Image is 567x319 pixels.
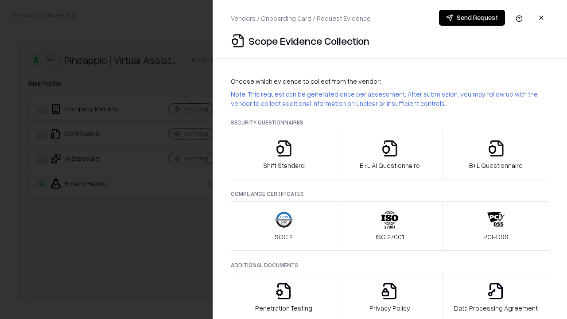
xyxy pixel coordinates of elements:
p: Compliance Certificates [231,190,549,198]
p: Scope Evidence Collection [249,34,369,48]
p: B+L Questionnaire [469,161,523,170]
p: Choose which evidence to collect from the vendor: [231,77,549,86]
p: Privacy Policy [369,303,410,313]
button: ISO 27001 [337,201,443,251]
button: Shift Standard [231,130,337,179]
button: PCI-DSS [443,201,549,251]
button: B+L Questionnaire [443,130,549,179]
p: ISO 27001 [376,232,404,241]
p: Note: This request can be generated once per assessment. After submission, you may follow up with... [231,89,549,108]
p: Shift Standard [263,161,305,170]
p: Penetration Testing [255,303,312,313]
p: Data Processing Agreement [454,303,538,313]
p: Additional Documents [231,261,549,269]
p: Security Questionnaires [231,119,549,126]
button: SOC 2 [231,201,337,251]
p: Vendors / Onboarding Card / Request Evidence [231,14,371,23]
button: Send Request [439,10,505,26]
p: B+L AI Questionnaire [360,161,420,170]
button: B+L AI Questionnaire [337,130,443,179]
p: PCI-DSS [483,232,509,241]
p: SOC 2 [275,232,293,241]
